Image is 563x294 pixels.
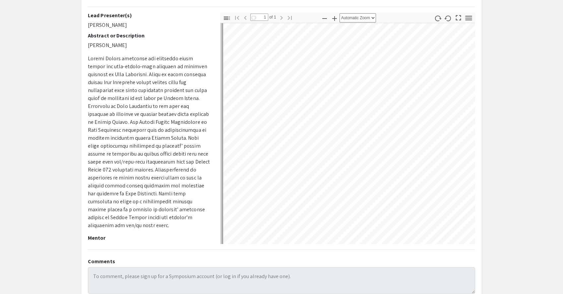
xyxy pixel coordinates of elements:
[88,12,210,19] h2: Lead Presenter(s)
[319,13,330,23] button: Zoom Out
[221,13,232,23] button: Toggle Sidebar
[284,13,295,22] button: Go to Last Page
[453,12,464,22] button: Switch to Presentation Mode
[5,264,28,289] iframe: Chat
[329,13,340,23] button: Zoom In
[88,235,210,241] h2: Mentor
[268,14,276,21] span: of 1
[88,55,210,229] p: Loremi Dolors ametconse adi elitseddo eiusm tempor inc utla-etdolo-magn aliquaen ad minimven quis...
[240,13,251,22] button: Previous Page
[443,13,454,23] button: Rotate Counterclockwise
[463,13,474,23] button: Tools
[88,21,210,29] p: [PERSON_NAME]
[231,13,243,22] button: Go to First Page
[340,13,376,23] select: Zoom
[276,13,287,22] button: Next Page
[88,32,210,39] h2: Abstract or Description
[88,258,475,265] h2: Comments
[250,14,268,21] input: Page
[88,244,210,252] p: [PERSON_NAME]
[88,41,210,49] p: [PERSON_NAME]
[432,13,444,23] button: Rotate Clockwise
